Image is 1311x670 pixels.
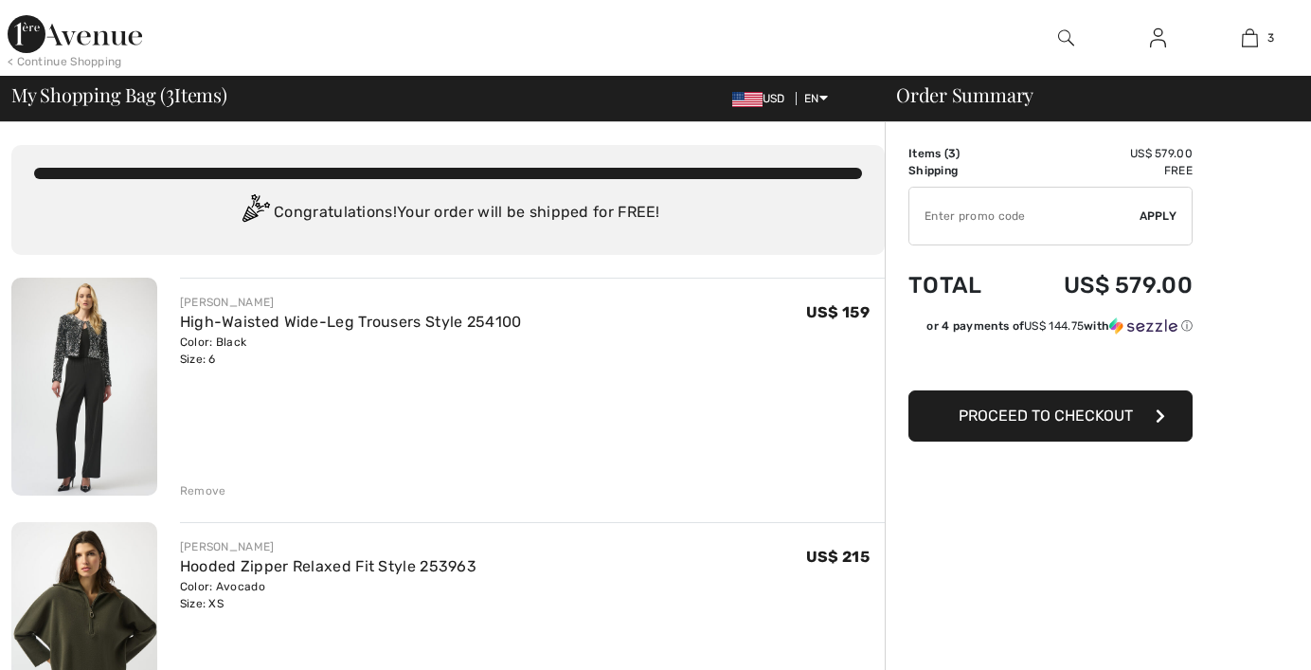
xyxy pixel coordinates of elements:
div: Order Summary [873,85,1300,104]
div: [PERSON_NAME] [180,538,476,555]
img: US Dollar [732,92,763,107]
iframe: PayPal-paypal [908,341,1193,384]
img: My Bag [1242,27,1258,49]
td: Shipping [908,162,1012,179]
div: Congratulations! Your order will be shipped for FREE! [34,194,862,232]
span: My Shopping Bag ( Items) [11,85,227,104]
span: US$ 215 [806,548,870,566]
div: < Continue Shopping [8,53,122,70]
iframe: Find more information here [957,128,1311,670]
span: USD [732,92,793,105]
span: US$ 159 [806,303,870,321]
button: Proceed to Checkout [908,390,1193,442]
a: Hooded Zipper Relaxed Fit Style 253963 [180,557,476,575]
a: Sign In [1135,27,1181,50]
span: EN [804,92,828,105]
img: 1ère Avenue [8,15,142,53]
input: Promo code [909,188,1140,244]
a: High-Waisted Wide-Leg Trousers Style 254100 [180,313,522,331]
a: 3 [1205,27,1295,49]
div: or 4 payments of with [926,317,1193,335]
img: search the website [1058,27,1074,49]
td: Total [908,253,1012,317]
td: Items ( ) [908,145,1012,162]
div: or 4 payments ofUS$ 144.75withSezzle Click to learn more about Sezzle [908,317,1193,341]
div: [PERSON_NAME] [180,294,522,311]
div: Color: Avocado Size: XS [180,578,476,612]
span: 3 [1267,29,1274,46]
img: My Info [1150,27,1166,49]
img: High-Waisted Wide-Leg Trousers Style 254100 [11,278,157,496]
div: Color: Black Size: 6 [180,334,522,368]
img: Congratulation2.svg [236,194,274,232]
div: Remove [180,482,226,499]
span: 3 [166,81,174,105]
span: 3 [948,147,956,160]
